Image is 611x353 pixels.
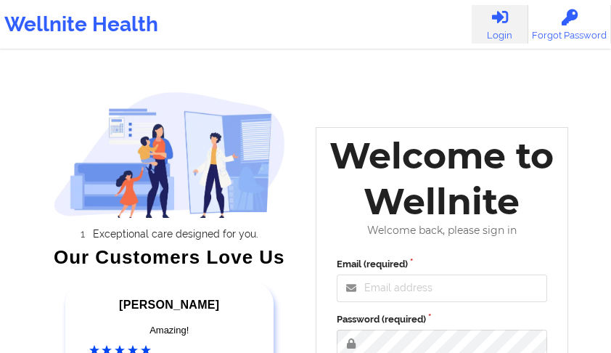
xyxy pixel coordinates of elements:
[337,312,547,327] label: Password (required)
[327,133,557,224] div: Welcome to Wellnite
[337,257,547,272] label: Email (required)
[119,299,219,311] span: [PERSON_NAME]
[54,92,286,218] img: wellnite-auth-hero_200.c722682e.png
[89,323,250,338] div: Amazing!
[528,5,611,44] a: Forgot Password
[66,228,285,240] li: Exceptional care designed for you.
[472,5,528,44] a: Login
[327,224,557,237] div: Welcome back, please sign in
[54,250,286,264] div: Our Customers Love Us
[337,275,547,302] input: Email address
